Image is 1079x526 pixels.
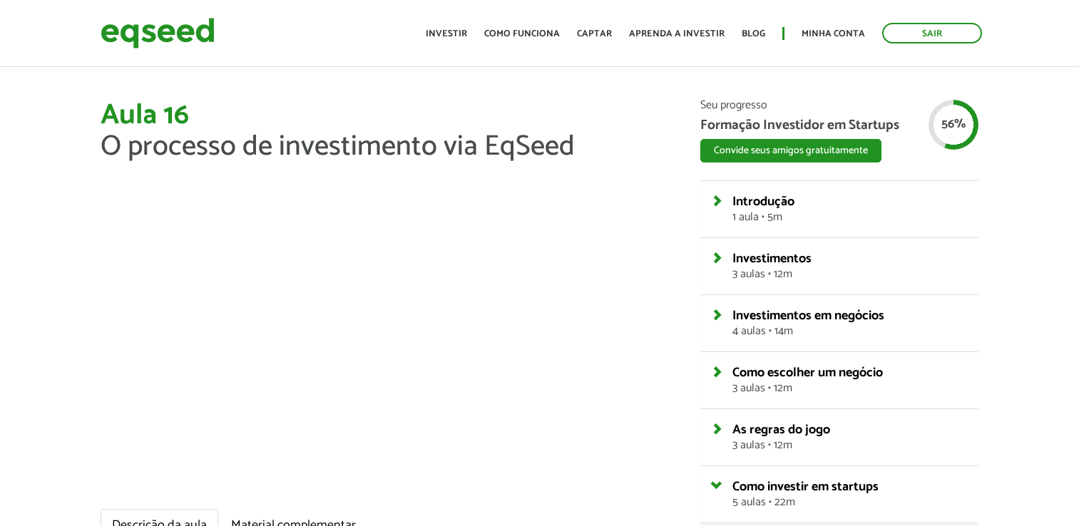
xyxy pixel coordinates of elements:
span: As regras do jogo [732,419,830,440]
a: Blog [742,29,765,38]
span: 3 aulas • 12m [732,383,968,394]
span: Investimentos [732,248,812,269]
span: 3 aulas • 12m [732,269,968,280]
span: 4 aulas • 14m [732,326,968,337]
a: Investir [426,29,467,38]
a: Como escolher um negócio3 aulas • 12m [732,366,968,394]
span: Introdução [732,191,794,212]
span: Seu progresso [700,100,978,111]
a: Captar [577,29,612,38]
a: As regras do jogo3 aulas • 12m [732,423,968,451]
span: 1 aula • 5m [732,212,968,223]
span: 3 aulas • 12m [732,440,968,451]
span: Aula 16 [101,92,189,139]
span: Investimentos em negócios [732,305,884,326]
a: Minha conta [802,29,865,38]
a: Introdução1 aula • 5m [732,195,968,223]
span: Formação Investidor em Startups [700,118,978,132]
span: 5 aulas • 22m [732,497,968,508]
a: Sair [882,23,982,43]
a: Investimentos3 aulas • 12m [732,252,968,280]
iframe: YouTube video player [101,177,679,502]
button: Convide seus amigos gratuitamente [700,139,881,163]
a: Como funciona [484,29,560,38]
a: Como investir em startups5 aulas • 22m [732,480,968,508]
a: Investimentos em negócios4 aulas • 14m [732,309,968,337]
img: EqSeed [101,14,215,52]
span: Como investir em startups [732,476,879,497]
span: Como escolher um negócio [732,362,883,383]
a: Aprenda a investir [629,29,725,38]
span: O processo de investimento via EqSeed [101,123,575,170]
